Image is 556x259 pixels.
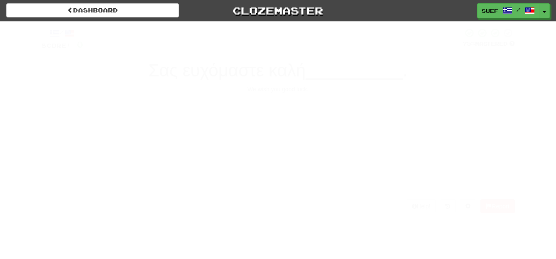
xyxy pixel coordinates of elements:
div: We wish you good luck. [42,85,515,93]
span: / [517,7,521,12]
button: 1.συναντηθούμε [118,99,272,135]
span: [DEMOGRAPHIC_DATA] [297,159,430,172]
small: 1 . [152,116,157,122]
span: συναντηθούμε [157,111,237,124]
span: αύριο [181,159,213,172]
span: Σας ευχόμαστε καλή [149,61,306,80]
a: SueF / [477,3,539,18]
div: Mastered [463,40,515,48]
span: Score: [42,42,71,49]
span: τύχη [350,111,376,124]
span: SueF [482,7,498,15]
small: 2 . [346,116,351,122]
small: 3 . [177,164,182,171]
span: 0 [76,39,83,49]
button: 3.αύριο [118,147,272,183]
button: Help! [407,199,436,213]
span: __________ [306,61,403,80]
div: / [42,28,83,38]
span: 75 % [463,40,475,47]
button: 4.[DEMOGRAPHIC_DATA] [284,147,438,183]
span: . [403,61,408,80]
button: Report [480,199,514,213]
small: 4 . [292,164,297,171]
a: Clozemaster [191,3,364,18]
button: 2.τύχη [284,99,438,135]
a: Dashboard [6,3,179,17]
button: Round history (alt+y) [440,199,456,213]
